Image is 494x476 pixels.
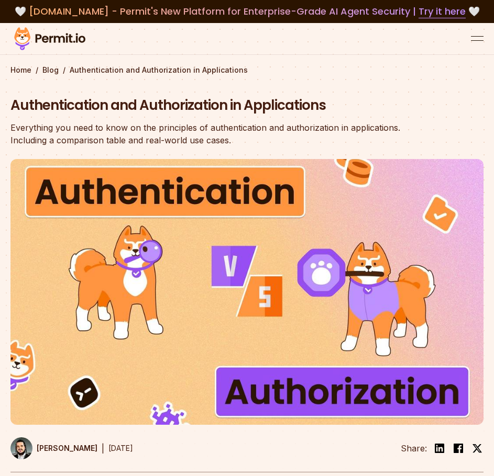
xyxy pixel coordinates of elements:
[10,4,484,19] div: 🤍 🤍
[452,442,465,455] img: facebook
[471,32,484,45] button: open menu
[10,96,413,115] h1: Authentication and Authorization in Applications
[10,65,31,75] a: Home
[419,5,466,18] a: Try it here
[401,442,427,455] li: Share:
[10,159,484,425] img: Authentication and Authorization in Applications
[29,5,466,18] span: [DOMAIN_NAME] - Permit's New Platform for Enterprise-Grade AI Agent Security |
[108,444,133,452] time: [DATE]
[10,437,97,459] a: [PERSON_NAME]
[10,121,413,146] div: Everything you need to know on the principles of authentication and authorization in applications...
[10,65,484,75] div: / /
[37,443,97,454] p: [PERSON_NAME]
[10,25,89,52] img: Permit logo
[10,437,32,459] img: Gabriel L. Manor
[472,443,482,454] img: twitter
[102,442,104,455] div: |
[433,442,446,455] img: linkedin
[42,65,59,75] a: Blog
